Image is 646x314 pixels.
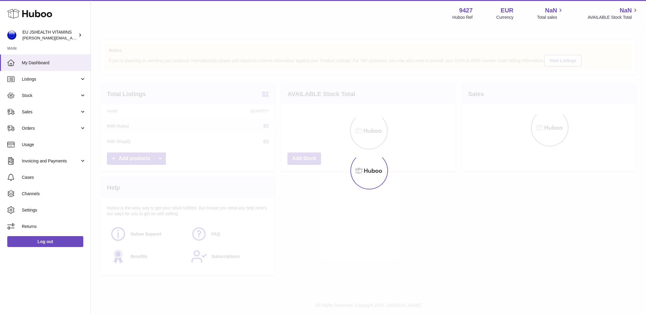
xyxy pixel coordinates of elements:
div: Currency [496,15,514,20]
span: Usage [22,142,86,148]
span: Stock [22,93,80,99]
span: My Dashboard [22,60,86,66]
a: Log out [7,236,83,247]
span: Settings [22,207,86,213]
div: Huboo Ref [452,15,473,20]
img: laura@jessicasepel.com [7,31,16,40]
div: EU JSHEALTH VITAMINS [22,29,77,41]
span: Invoicing and Payments [22,158,80,164]
span: AVAILABLE Stock Total [588,15,639,20]
span: Channels [22,191,86,197]
span: [PERSON_NAME][EMAIL_ADDRESS][DOMAIN_NAME] [22,35,121,40]
span: Cases [22,175,86,180]
span: Orders [22,125,80,131]
a: NaN AVAILABLE Stock Total [588,6,639,20]
strong: EUR [501,6,513,15]
span: Total sales [537,15,564,20]
a: NaN Total sales [537,6,564,20]
span: Sales [22,109,80,115]
span: Listings [22,76,80,82]
span: Returns [22,224,86,229]
span: NaN [545,6,557,15]
strong: 9427 [459,6,473,15]
span: NaN [620,6,632,15]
